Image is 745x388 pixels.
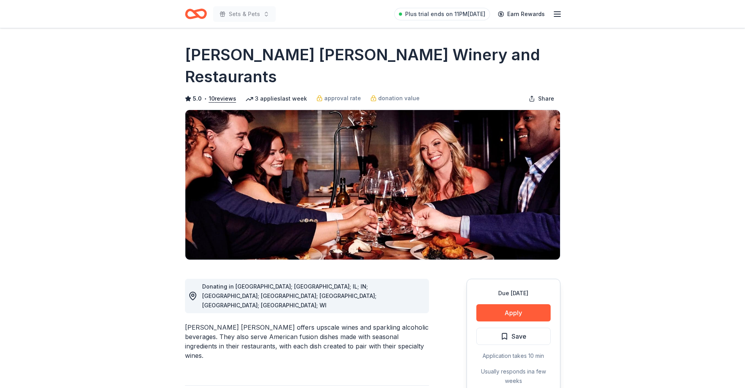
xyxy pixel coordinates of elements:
[193,94,202,103] span: 5.0
[476,351,551,361] div: Application takes 10 min
[209,94,236,103] button: 10reviews
[370,94,420,103] a: donation value
[185,110,560,260] img: Image for Cooper's Hawk Winery and Restaurants
[324,94,361,103] span: approval rate
[185,323,429,360] div: [PERSON_NAME] [PERSON_NAME] offers upscale wines and sparkling alcoholic beverages. They also ser...
[476,328,551,345] button: Save
[493,7,549,21] a: Earn Rewards
[476,304,551,321] button: Apply
[394,8,490,20] a: Plus trial ends on 11PM[DATE]
[316,94,361,103] a: approval rate
[476,289,551,298] div: Due [DATE]
[213,6,276,22] button: Sets & Pets
[185,5,207,23] a: Home
[405,9,485,19] span: Plus trial ends on 11PM[DATE]
[538,94,554,103] span: Share
[202,283,377,309] span: Donating in [GEOGRAPHIC_DATA]; [GEOGRAPHIC_DATA]; IL; IN; [GEOGRAPHIC_DATA]; [GEOGRAPHIC_DATA]; [...
[512,331,526,341] span: Save
[378,94,420,103] span: donation value
[246,94,307,103] div: 3 applies last week
[476,367,551,386] div: Usually responds in a few weeks
[185,44,560,88] h1: [PERSON_NAME] [PERSON_NAME] Winery and Restaurants
[229,9,260,19] span: Sets & Pets
[204,96,206,102] span: •
[522,91,560,106] button: Share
